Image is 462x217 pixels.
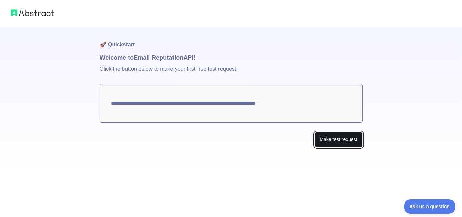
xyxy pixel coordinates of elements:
[404,199,455,214] iframe: Toggle Customer Support
[100,27,363,53] h1: 🚀 Quickstart
[11,8,54,18] img: Abstract logo
[100,53,363,62] h1: Welcome to Email Reputation API!
[315,132,362,147] button: Make test request
[100,62,363,84] p: Click the button below to make your first free test request.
